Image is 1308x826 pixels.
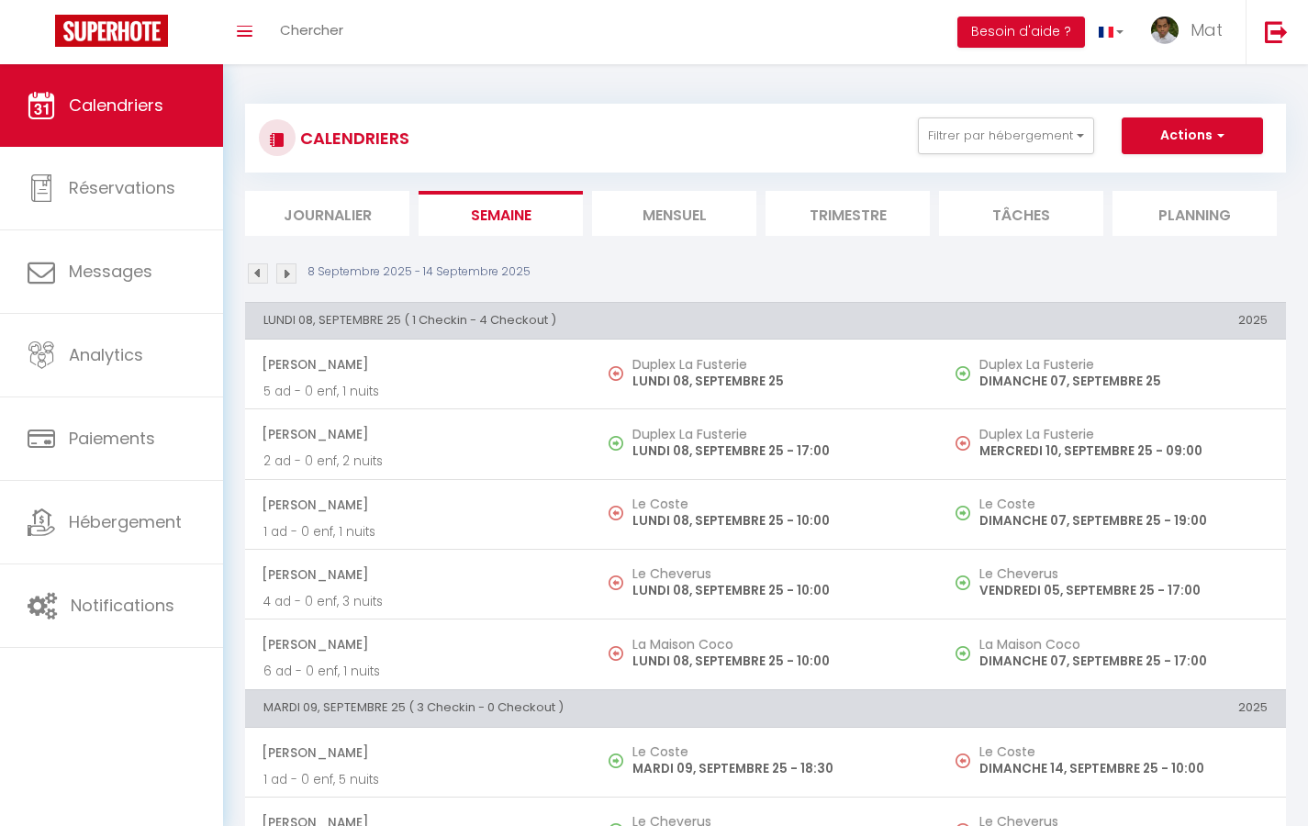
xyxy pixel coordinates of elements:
[69,260,152,283] span: Messages
[979,511,1268,530] p: DIMANCHE 07, SEPTEMBRE 25 - 19:00
[263,770,574,789] p: 1 ad - 0 enf, 5 nuits
[69,176,175,199] span: Réservations
[632,441,921,461] p: LUNDI 08, SEPTEMBRE 25 - 17:00
[609,506,623,520] img: NO IMAGE
[55,15,168,47] img: Super Booking
[263,592,574,611] p: 4 ad - 0 enf, 3 nuits
[979,759,1268,778] p: DIMANCHE 14, SEPTEMBRE 25 - 10:00
[263,662,574,681] p: 6 ad - 0 enf, 1 nuits
[245,191,409,236] li: Journalier
[296,117,409,159] h3: CALENDRIERS
[280,20,343,39] span: Chercher
[263,452,574,471] p: 2 ad - 0 enf, 2 nuits
[69,343,143,366] span: Analytics
[1112,191,1277,236] li: Planning
[262,627,574,662] span: [PERSON_NAME]
[245,690,939,727] th: MARDI 09, SEPTEMBRE 25 ( 3 Checkin - 0 Checkout )
[979,357,1268,372] h5: Duplex La Fusterie
[263,522,574,541] p: 1 ad - 0 enf, 1 nuits
[609,646,623,661] img: NO IMAGE
[1151,17,1179,44] img: ...
[979,441,1268,461] p: MERCREDI 10, SEPTEMBRE 25 - 09:00
[592,191,756,236] li: Mensuel
[979,566,1268,581] h5: Le Cheverus
[956,575,970,590] img: NO IMAGE
[979,497,1268,511] h5: Le Coste
[632,637,921,652] h5: La Maison Coco
[632,566,921,581] h5: Le Cheverus
[632,357,921,372] h5: Duplex La Fusterie
[979,372,1268,391] p: DIMANCHE 07, SEPTEMBRE 25
[609,366,623,381] img: NO IMAGE
[262,557,574,592] span: [PERSON_NAME]
[262,735,574,770] span: [PERSON_NAME]
[956,436,970,451] img: NO IMAGE
[632,744,921,759] h5: Le Coste
[632,759,921,778] p: MARDI 09, SEPTEMBRE 25 - 18:30
[245,302,939,339] th: LUNDI 08, SEPTEMBRE 25 ( 1 Checkin - 4 Checkout )
[262,487,574,522] span: [PERSON_NAME]
[956,753,970,768] img: NO IMAGE
[957,17,1085,48] button: Besoin d'aide ?
[766,191,930,236] li: Trimestre
[69,427,155,450] span: Paiements
[956,646,970,661] img: NO IMAGE
[979,427,1268,441] h5: Duplex La Fusterie
[979,581,1268,600] p: VENDREDI 05, SEPTEMBRE 25 - 17:00
[939,690,1286,727] th: 2025
[1265,20,1288,43] img: logout
[956,366,970,381] img: NO IMAGE
[419,191,583,236] li: Semaine
[307,263,531,281] p: 8 Septembre 2025 - 14 Septembre 2025
[632,652,921,671] p: LUNDI 08, SEPTEMBRE 25 - 10:00
[632,581,921,600] p: LUNDI 08, SEPTEMBRE 25 - 10:00
[939,191,1103,236] li: Tâches
[69,94,163,117] span: Calendriers
[15,7,70,62] button: Ouvrir le widget de chat LiveChat
[939,302,1286,339] th: 2025
[1122,117,1263,154] button: Actions
[263,382,574,401] p: 5 ad - 0 enf, 1 nuits
[262,347,574,382] span: [PERSON_NAME]
[956,506,970,520] img: NO IMAGE
[979,744,1268,759] h5: Le Coste
[979,652,1268,671] p: DIMANCHE 07, SEPTEMBRE 25 - 17:00
[918,117,1094,154] button: Filtrer par hébergement
[71,594,174,617] span: Notifications
[632,511,921,530] p: LUNDI 08, SEPTEMBRE 25 - 10:00
[609,575,623,590] img: NO IMAGE
[1191,18,1223,41] span: Mat
[979,637,1268,652] h5: La Maison Coco
[262,417,574,452] span: [PERSON_NAME]
[69,510,182,533] span: Hébergement
[632,372,921,391] p: LUNDI 08, SEPTEMBRE 25
[632,497,921,511] h5: Le Coste
[632,427,921,441] h5: Duplex La Fusterie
